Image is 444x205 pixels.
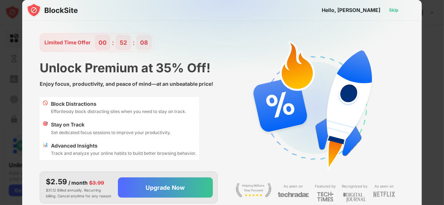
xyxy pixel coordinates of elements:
div: 📊 [43,142,48,157]
div: Advanced Insights [51,142,196,150]
div: Recognized by [342,183,368,190]
img: light-stay-focus.svg [235,183,272,197]
div: $31.12 Billed annually. Recurring billing. Cancel anytime for any reason [46,176,112,199]
img: light-digital-journal.svg [343,192,366,204]
img: light-techtimes.svg [317,192,334,202]
div: As seen on [375,183,394,190]
img: light-netflix.svg [373,192,395,197]
div: / month [68,179,88,187]
img: light-techradar.svg [278,192,309,198]
div: Skip [389,7,399,14]
div: As seen on [284,183,303,190]
div: Track and analyze your online habits to build better browsing behavior. [51,150,196,157]
div: Upgrade Now [146,184,185,191]
div: $3.99 [89,179,104,187]
div: $2.59 [46,176,67,187]
div: Featured by [315,183,336,190]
